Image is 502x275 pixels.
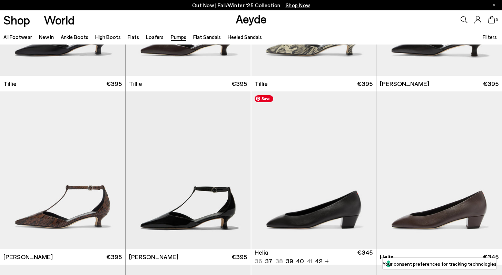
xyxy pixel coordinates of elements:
[488,16,495,23] a: 0
[251,76,376,91] a: Tillie €395
[236,11,267,26] a: Aeyde
[126,249,251,265] a: [PERSON_NAME] €395
[380,79,429,88] span: [PERSON_NAME]
[383,258,496,269] button: Your consent preferences for tracking technologies
[106,79,122,88] span: €395
[255,95,273,102] span: Save
[171,34,186,40] a: Pumps
[61,34,88,40] a: Ankle Boots
[286,257,293,265] li: 39
[228,34,262,40] a: Heeled Sandals
[251,91,376,249] div: 1 / 6
[376,91,502,249] img: Helia Low-Cut Pumps
[483,79,499,88] span: €395
[193,34,221,40] a: Flat Sandals
[129,79,142,88] span: Tillie
[192,1,310,10] p: Out Now | Fall/Winter ‘25 Collection
[255,248,268,257] span: Helia
[44,14,75,26] a: World
[3,253,53,261] span: [PERSON_NAME]
[255,257,320,265] ul: variant
[376,76,502,91] a: [PERSON_NAME] €395
[265,257,273,265] li: 37
[232,79,247,88] span: €395
[286,2,310,8] span: Navigate to /collections/new-in
[251,249,376,265] a: Helia 36 37 38 39 40 41 42 + €345
[128,34,139,40] a: Flats
[3,14,30,26] a: Shop
[126,91,251,249] img: Liz T-Bar Pumps
[357,248,373,265] span: €345
[3,34,32,40] a: All Footwear
[3,79,17,88] span: Tillie
[95,34,121,40] a: High Boots
[325,256,329,265] li: +
[126,76,251,91] a: Tillie €395
[483,34,497,40] span: Filters
[106,253,122,261] span: €395
[357,79,373,88] span: €395
[383,260,496,267] label: Your consent preferences for tracking technologies
[129,253,178,261] span: [PERSON_NAME]
[39,34,54,40] a: New In
[380,253,394,261] span: Helia
[232,253,247,261] span: €395
[251,91,376,249] img: Helia Low-Cut Pumps
[251,91,376,249] a: Next slide Previous slide
[376,249,502,265] a: Helia €345
[296,257,304,265] li: 40
[483,253,499,261] span: €345
[146,34,164,40] a: Loafers
[495,18,499,22] span: 0
[255,79,268,88] span: Tillie
[315,257,322,265] li: 42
